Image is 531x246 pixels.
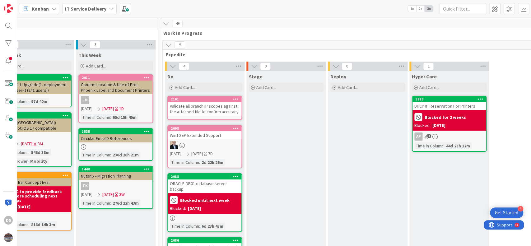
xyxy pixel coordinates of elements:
[29,221,30,228] span: :
[21,141,32,147] span: [DATE]
[79,166,152,180] div: 1440Nutanix - Migration Planning
[110,200,111,207] span: :
[170,141,178,149] img: HO
[28,158,29,165] span: :
[170,223,199,230] div: Time in Column
[0,173,71,178] div: 257
[249,73,263,80] span: Stage
[79,75,152,81] div: 2011
[110,114,111,121] span: :
[30,98,49,105] div: 97d 40m
[171,174,241,179] div: 2088
[168,174,241,179] div: 2088
[102,105,114,112] span: [DATE]
[342,63,352,70] span: 0
[79,129,152,142] div: 1535Circular EntraID References
[412,96,486,110] div: 1893DHCP IP Reservation For Printers
[412,132,486,141] div: AP
[79,172,152,180] div: Nutanix - Migration Planning
[175,85,195,90] span: Add Card...
[79,166,152,172] div: 1440
[444,142,445,149] span: :
[179,63,189,70] span: 4
[78,52,101,58] span: This Week
[330,73,346,80] span: Deploy
[260,63,271,70] span: 0
[414,132,422,141] div: AP
[200,223,225,230] div: 6d 23h 43m
[79,75,152,94] div: 2011Confirm Location & Use of Proj. Phoenix Label and Document Printers
[412,102,486,110] div: DHCP IP Reservation For Printers
[111,114,138,121] div: 65d 15h 45m
[119,105,124,112] div: 1D
[412,73,437,80] span: Hyper Care
[168,174,241,193] div: 2088ORACLE-DB01 database server backup
[4,233,13,242] img: avatar
[408,6,416,12] span: 1x
[86,63,106,69] span: Add Card...
[414,142,444,149] div: Time in Column
[38,141,43,147] div: 3M
[0,114,71,118] div: 903
[168,96,241,102] div: 2101
[170,205,186,212] div: Blocked:
[168,131,241,139] div: Win10 EP Extended Support
[111,200,140,207] div: 276d 22h 43m
[79,96,152,104] div: JM
[82,167,152,171] div: 1440
[0,76,71,80] div: 1928
[199,223,200,230] span: :
[518,206,523,211] div: 4
[490,207,523,218] div: Open Get Started checklist, remaining modules: 4
[191,151,203,157] span: [DATE]
[4,216,13,225] div: DS
[29,149,30,156] span: :
[13,1,28,8] span: Support
[445,142,472,149] div: 44d 23h 27m
[423,63,434,70] span: 1
[81,182,89,190] div: TK
[338,85,358,90] span: Add Card...
[79,129,152,134] div: 1535
[440,3,486,14] input: Quick Filter...
[432,122,445,129] div: [DATE]
[30,149,51,156] div: 546d 38m
[495,210,518,216] div: Get Started
[168,238,241,243] div: 2086
[170,151,181,157] span: [DATE]
[199,159,200,166] span: :
[81,151,110,158] div: Time in Column
[180,198,230,202] b: Blocked until next week
[171,238,241,243] div: 2086
[168,179,241,193] div: ORACLE-DB01 database server backup
[110,151,111,158] span: :
[81,191,92,198] span: [DATE]
[81,105,92,112] span: [DATE]
[79,182,152,190] div: TK
[81,114,110,121] div: Time in Column
[416,6,425,12] span: 2x
[412,96,486,102] div: 1893
[419,85,439,90] span: Add Card...
[79,134,152,142] div: Circular EntraID References
[82,76,152,80] div: 2011
[65,6,106,12] b: IT Service Delivery
[111,151,140,158] div: 230d 20h 21m
[29,158,49,165] div: Mobility
[81,200,110,207] div: Time in Column
[119,191,125,198] div: 3W
[427,134,431,138] span: 2
[167,73,174,80] span: Do
[175,41,185,49] span: 5
[168,126,241,131] div: 2098
[10,189,69,202] b: MRC to provide feedback before scheduling next steps
[208,151,213,157] div: 7D
[102,191,114,198] span: [DATE]
[17,204,30,210] div: [DATE]
[414,122,431,129] div: Blocked:
[171,126,241,131] div: 2098
[79,81,152,94] div: Confirm Location & Use of Proj. Phoenix Label and Document Printers
[170,159,199,166] div: Time in Column
[172,20,183,27] span: 49
[81,96,89,104] div: JM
